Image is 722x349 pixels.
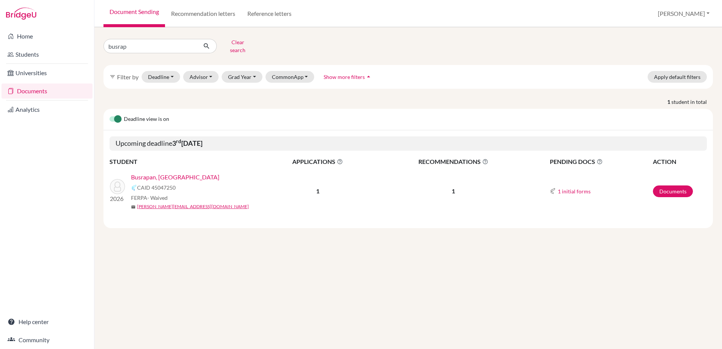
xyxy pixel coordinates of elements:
[265,71,315,83] button: CommonApp
[131,185,137,191] img: Common App logo
[131,173,219,182] a: Busrapan, [GEOGRAPHIC_DATA]
[103,39,197,53] input: Find student by name...
[131,205,136,209] span: mail
[550,188,556,194] img: Common App logo
[137,184,176,191] span: CAID 45047250
[375,157,531,166] span: RECOMMENDATIONS
[671,98,713,106] span: student in total
[222,71,262,83] button: Grad Year
[2,47,93,62] a: Students
[217,36,259,56] button: Clear search
[653,185,693,197] a: Documents
[110,136,707,151] h5: Upcoming deadline
[2,314,93,329] a: Help center
[261,157,374,166] span: APPLICATIONS
[110,157,261,167] th: STUDENT
[110,179,125,194] img: Busrapan, Pran
[2,29,93,44] a: Home
[324,74,365,80] span: Show more filters
[131,194,168,202] span: FERPA
[2,102,93,117] a: Analytics
[653,157,707,167] th: ACTION
[2,332,93,347] a: Community
[365,73,372,80] i: arrow_drop_up
[110,194,125,203] p: 2026
[654,6,713,21] button: [PERSON_NAME]
[117,73,139,80] span: Filter by
[172,139,202,147] b: 3 [DATE]
[176,138,181,144] sup: rd
[667,98,671,106] strong: 1
[147,195,168,201] span: - Waived
[137,203,249,210] a: [PERSON_NAME][EMAIL_ADDRESS][DOMAIN_NAME]
[648,71,707,83] button: Apply default filters
[6,8,36,20] img: Bridge-U
[2,83,93,99] a: Documents
[183,71,219,83] button: Advisor
[317,71,379,83] button: Show more filtersarrow_drop_up
[124,115,169,124] span: Deadline view is on
[557,187,591,196] button: 1 initial forms
[110,74,116,80] i: filter_list
[550,157,652,166] span: PENDING DOCS
[142,71,180,83] button: Deadline
[2,65,93,80] a: Universities
[316,187,319,195] b: 1
[375,187,531,196] p: 1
